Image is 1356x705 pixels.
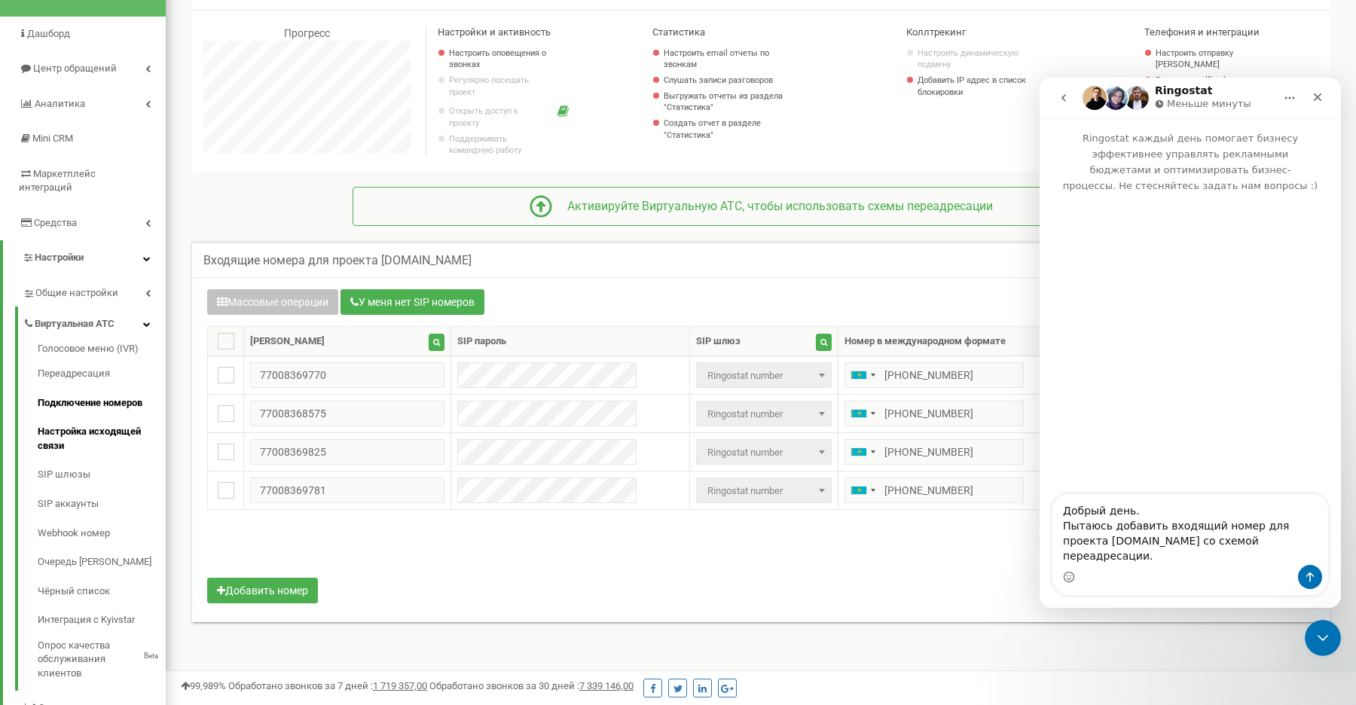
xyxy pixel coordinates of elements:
a: Настроить оповещения о звонках [449,47,550,71]
a: Чёрный список [38,577,166,606]
a: Переадресация [38,359,166,389]
span: Коллтрекинг [906,26,966,38]
span: Mini CRM [32,133,73,144]
span: Общие настройки [35,286,118,301]
u: 1 719 357,00 [373,680,427,691]
div: SIP шлюз [696,334,741,349]
span: Прогресс [284,27,330,39]
button: Добавить номер [207,578,318,603]
th: SIP пароль [450,327,689,356]
span: Аналитика [35,98,85,109]
h5: Входящие номера для проекта [DOMAIN_NAME] [203,254,472,267]
span: Обработано звонков за 7 дней : [228,680,427,691]
iframe: Intercom live chat [1305,620,1341,656]
a: Слушать записи разговоров [664,75,791,87]
span: Ringostat number [696,478,832,503]
span: Настройки и активность [438,26,551,38]
span: Ringostat number [701,481,826,502]
button: Массовые операции [207,289,338,315]
div: Telephone country code [845,363,880,387]
div: Активируйте Виртуальную АТС, чтобы использовать схемы переадресации [552,198,993,215]
div: [PERSON_NAME] [250,334,325,349]
span: Дашборд [27,28,70,39]
a: Общие настройки [23,276,166,307]
span: Ringostat number [701,442,826,463]
a: Открыть доступ к проекту [449,105,550,129]
a: Включить callback [1156,75,1264,87]
a: SIP аккаунты [38,490,166,519]
a: Интеграция с Kyivstar [38,606,166,635]
iframe: Intercom live chat [1040,78,1341,608]
span: Ringostat number [701,404,826,425]
a: Виртуальная АТС [23,307,166,337]
div: Telephone country code [845,401,880,426]
div: Telephone country code [845,440,880,464]
span: Ringostat number [696,439,832,465]
input: 8 (771) 000 9998 [844,362,1024,388]
button: У меня нет SIP номеров [341,289,484,315]
span: Ringostat number [701,365,826,386]
span: Обработано звонков за 30 дней : [429,680,634,691]
span: 99,989% [181,680,226,691]
span: Средства [34,217,77,228]
span: Ringostat number [696,362,832,388]
div: Номер в международном формате [844,334,1006,349]
a: Подключение номеров [38,389,166,418]
input: 8 (771) 000 9998 [844,478,1024,503]
a: Добавить IP адрес в список блокировки [918,75,1034,98]
a: Настроить отправку [PERSON_NAME] [1156,47,1264,71]
input: 8 (771) 000 9998 [844,401,1024,426]
a: SIP шлюзы [38,460,166,490]
a: Голосовое меню (IVR) [38,342,166,360]
div: Telephone country code [845,478,880,502]
u: 7 339 146,00 [579,680,634,691]
p: Регулярно посещать проект [449,75,550,98]
a: Webhook номер [38,519,166,548]
span: Настройки [35,252,84,263]
span: Маркетплейс интеграций [19,168,96,194]
span: Виртуальная АТС [35,317,115,331]
input: 8 (771) 000 9998 [844,439,1024,465]
p: Поддерживать командную работу [449,133,550,157]
a: Настроить email отчеты по звонкам [664,47,791,71]
a: Создать отчет в разделе "Статистика" [664,117,791,141]
a: Опрос качества обслуживания клиентовBeta [38,635,166,681]
a: Настройка исходящей связи [38,417,166,460]
a: Выгружать отчеты из раздела "Статистика" [664,90,791,114]
a: Настройки [3,240,166,276]
a: Настроить динамическую подмену [918,47,1034,71]
a: Очередь [PERSON_NAME] [38,548,166,577]
span: Статистика [652,26,705,38]
span: Центр обращений [33,63,117,74]
span: Телефония и интеграции [1144,26,1260,38]
span: Ringostat number [696,401,832,426]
